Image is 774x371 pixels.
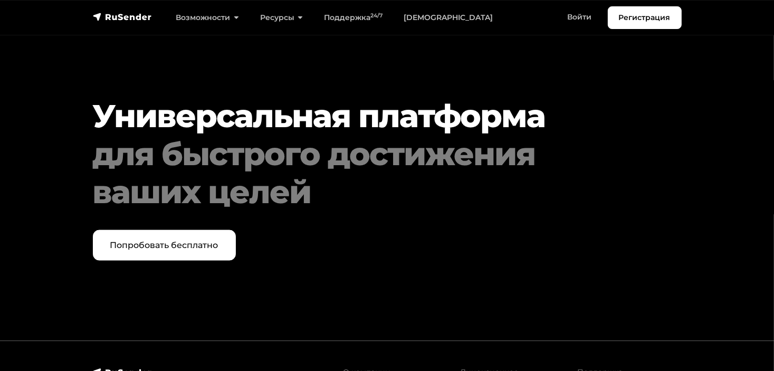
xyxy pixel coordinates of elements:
[313,7,393,28] a: Поддержка24/7
[393,7,503,28] a: [DEMOGRAPHIC_DATA]
[93,97,632,211] h2: Универсальная платформа
[166,7,250,28] a: Возможности
[93,12,152,22] img: RuSender
[608,6,682,29] a: Регистрация
[557,6,603,28] a: Войти
[93,135,632,211] div: для быстрого достижения ваших целей
[93,230,236,261] a: Попробовать бесплатно
[250,7,313,28] a: Ресурсы
[370,12,383,19] sup: 24/7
